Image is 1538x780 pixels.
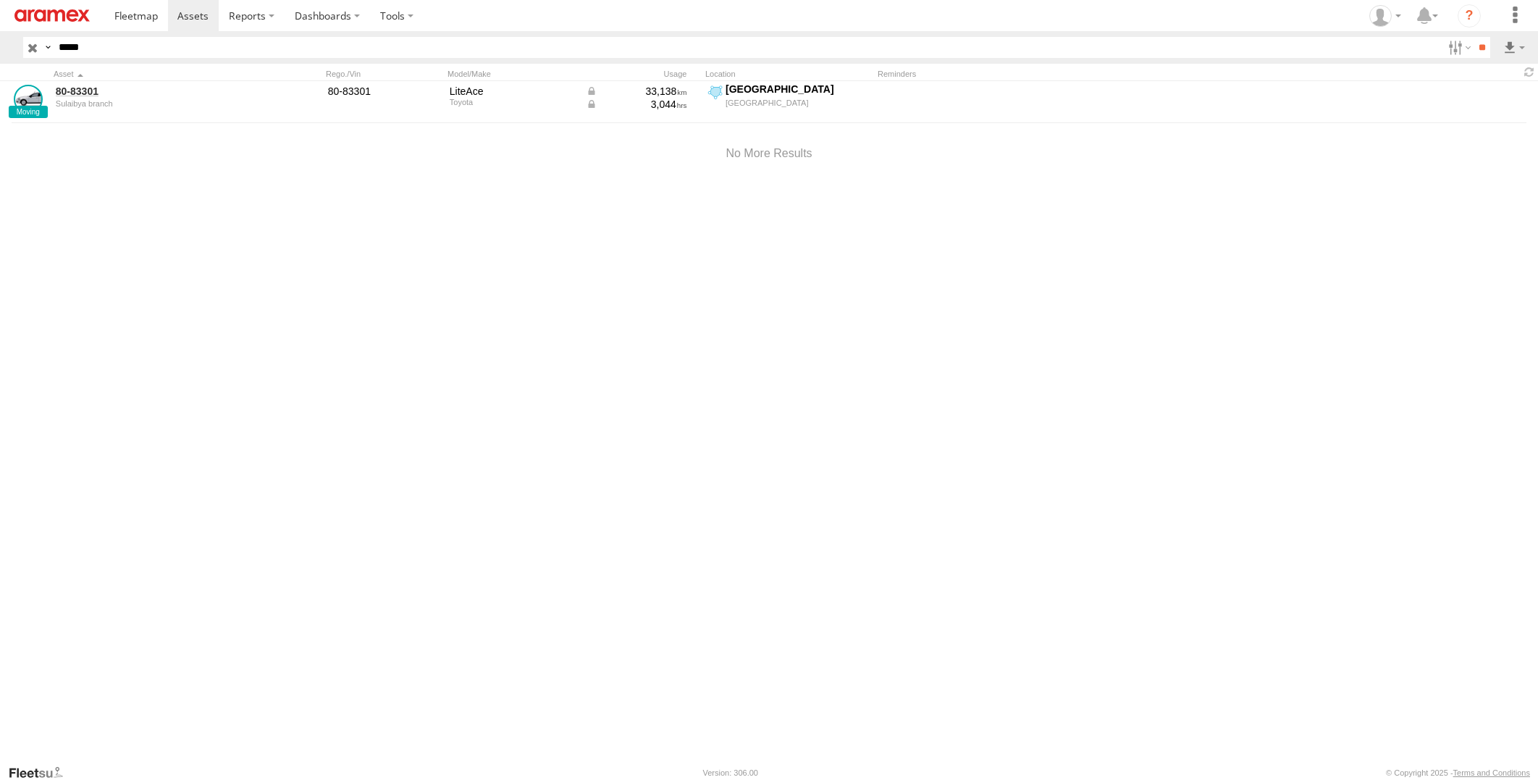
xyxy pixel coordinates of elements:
[1453,768,1530,777] a: Terms and Conditions
[1458,4,1481,28] i: ?
[1442,37,1474,58] label: Search Filter Options
[703,768,758,777] div: Version: 306.00
[586,85,687,98] div: Data from Vehicle CANbus
[726,83,870,96] div: [GEOGRAPHIC_DATA]
[56,85,254,98] a: 80-83301
[705,69,872,79] div: Location
[1386,768,1530,777] div: © Copyright 2025 -
[450,85,576,98] div: LiteAce
[328,85,440,98] div: 80-83301
[56,99,254,108] div: undefined
[1521,65,1538,79] span: Refresh
[705,83,872,122] label: Click to View Current Location
[54,69,256,79] div: Click to Sort
[586,98,687,111] div: Data from Vehicle CANbus
[1502,37,1526,58] label: Export results as...
[878,69,1109,79] div: Reminders
[450,98,576,106] div: Toyota
[726,98,870,108] div: [GEOGRAPHIC_DATA]
[326,69,442,79] div: Rego./Vin
[42,37,54,58] label: Search Query
[8,766,75,780] a: Visit our Website
[1364,5,1406,27] div: Gabriel Liwang
[447,69,578,79] div: Model/Make
[14,9,90,22] img: aramex-logo.svg
[584,69,699,79] div: Usage
[14,85,43,114] a: View Asset Details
